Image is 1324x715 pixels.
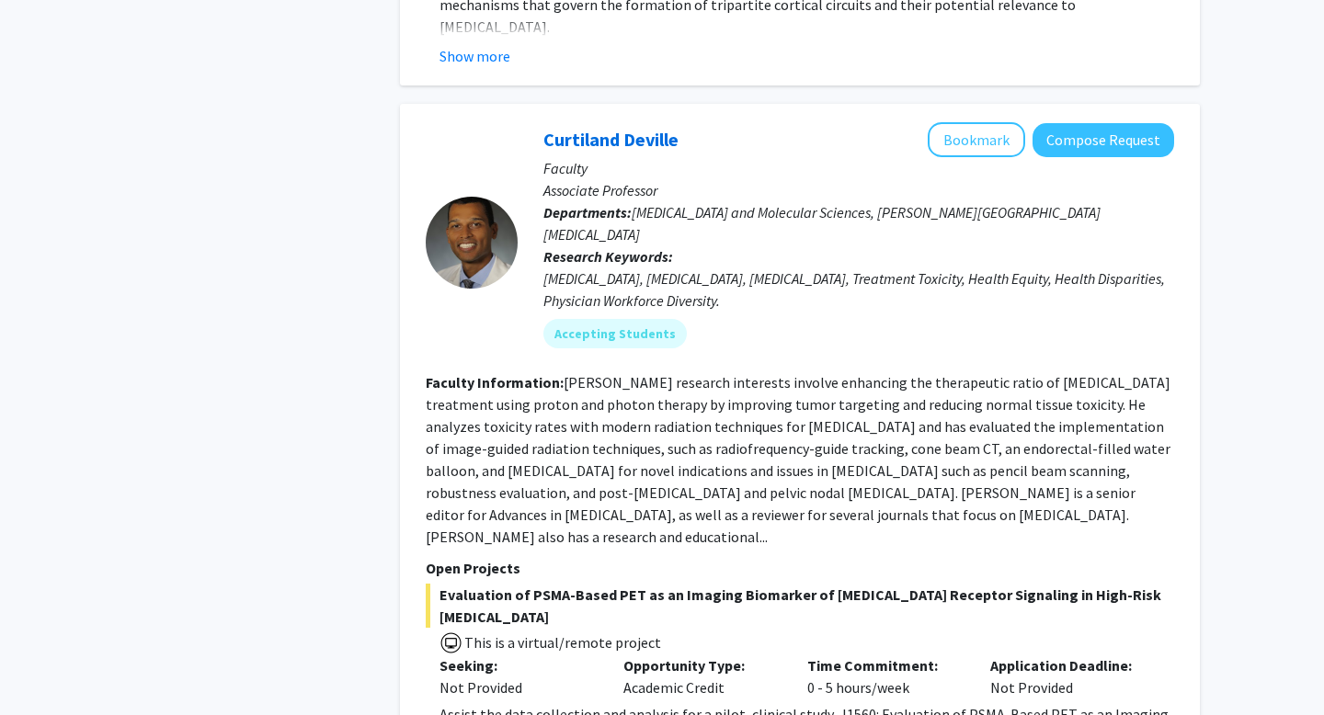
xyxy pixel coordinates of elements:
a: Curtiland Deville [543,128,679,151]
iframe: Chat [14,632,78,701]
button: Add Curtiland Deville to Bookmarks [928,122,1025,157]
p: Faculty [543,157,1174,179]
p: Time Commitment: [807,654,964,676]
p: Open Projects [426,557,1174,579]
b: Faculty Information: [426,373,564,392]
b: Departments: [543,203,632,221]
button: Compose Request to Curtiland Deville [1033,123,1174,157]
div: Academic Credit [610,654,793,698]
div: 0 - 5 hours/week [793,654,977,698]
span: Evaluation of PSMA-Based PET as an Imaging Biomarker of [MEDICAL_DATA] Receptor Signaling in High... [426,584,1174,628]
div: Not Provided [439,676,596,698]
div: [MEDICAL_DATA], [MEDICAL_DATA], [MEDICAL_DATA], Treatment Toxicity, Health Equity, Health Dispari... [543,267,1174,312]
fg-read-more: [PERSON_NAME] research interests involve enhancing the therapeutic ratio of [MEDICAL_DATA] treatm... [426,373,1170,546]
span: [MEDICAL_DATA] and Molecular Sciences, [PERSON_NAME][GEOGRAPHIC_DATA][MEDICAL_DATA] [543,203,1101,244]
div: Not Provided [976,654,1160,698]
p: Associate Professor [543,179,1174,201]
button: Show more [439,45,510,67]
mat-chip: Accepting Students [543,319,687,348]
span: This is a virtual/remote project [462,633,661,652]
p: Opportunity Type: [623,654,780,676]
p: Seeking: [439,654,596,676]
p: Application Deadline: [990,654,1147,676]
b: Research Keywords: [543,247,673,266]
